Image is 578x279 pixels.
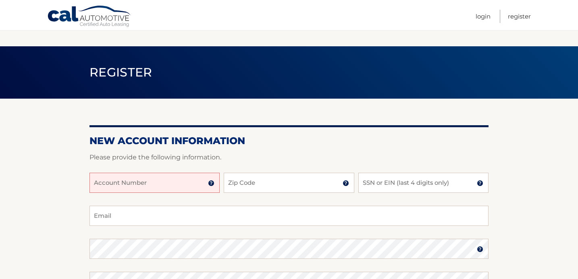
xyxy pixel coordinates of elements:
input: Email [89,206,489,226]
a: Cal Automotive [47,5,132,29]
span: Register [89,65,152,80]
img: tooltip.svg [208,180,214,186]
a: Login [476,10,491,23]
input: Zip Code [224,173,354,193]
a: Register [508,10,531,23]
p: Please provide the following information. [89,152,489,163]
img: tooltip.svg [343,180,349,186]
input: SSN or EIN (last 4 digits only) [358,173,489,193]
img: tooltip.svg [477,246,483,252]
img: tooltip.svg [477,180,483,186]
input: Account Number [89,173,220,193]
h2: New Account Information [89,135,489,147]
